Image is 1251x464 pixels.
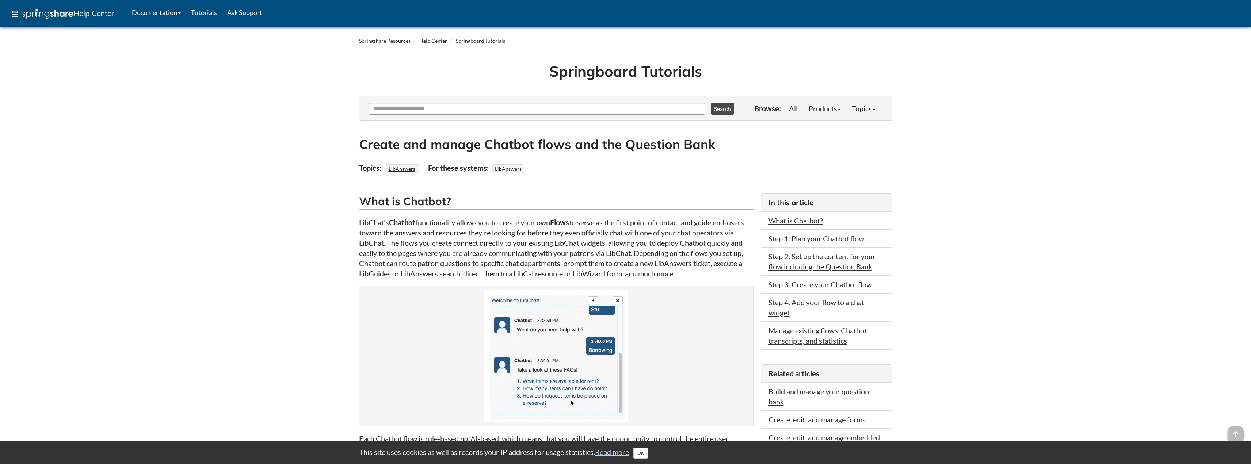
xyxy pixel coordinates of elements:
[803,101,846,116] a: Products
[768,216,823,225] a: What is Chatbot?
[768,234,864,243] a: Step 1. Plan your Chatbot flow
[846,101,881,116] a: Topics
[595,448,629,456] a: Read more
[359,217,754,279] p: LibChat's functionality allows you to create your own to serve as the first point of contact and ...
[5,3,119,25] a: apps Help Center
[768,298,864,317] a: Step 4. Add your flow to a chat widget
[1228,426,1244,442] span: arrow_upward
[11,10,19,19] span: apps
[1228,427,1244,436] a: arrow_upward
[492,164,524,173] span: LibAnswers
[22,9,73,19] img: Springshare
[359,135,892,153] h2: Create and manage Chatbot flows and the Question Bank
[783,101,803,116] a: All
[460,434,470,443] em: not
[754,103,781,114] p: Browse:
[711,103,734,115] button: Search
[365,61,887,81] h1: Springboard Tutorials
[633,448,648,459] button: Close
[550,218,569,227] strong: Flows
[389,218,415,227] strong: Chatbot
[222,3,267,22] a: Ask Support
[419,38,447,44] a: Help Center
[359,38,411,44] a: Springshare Resources
[73,8,114,18] span: Help Center
[127,3,186,22] a: Documentation
[388,164,416,174] a: LibAnswers
[768,280,872,289] a: Step 3. Create your Chatbot flow
[768,198,885,208] h3: In this article
[768,415,866,424] a: Create, edit, and manage forms
[768,433,880,452] a: Create, edit, and manage embedded tutorials
[359,161,383,175] div: Topics:
[186,3,222,22] a: Tutorials
[768,369,819,378] span: Related articles
[359,193,754,210] h3: What is Chatbot?
[768,387,869,406] a: Build and manage your question bank
[768,326,867,345] a: Manage existing flows, Chatbot transcripts, and statistics
[484,290,628,422] img: Example chatbot flow
[352,447,900,459] div: This site uses cookies as well as records your IP address for usage statistics.
[428,161,491,175] div: For these systems:
[456,38,505,44] a: Springboard Tutorials
[768,252,876,271] a: Step 2. Set up the content for your flow including the Question Bank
